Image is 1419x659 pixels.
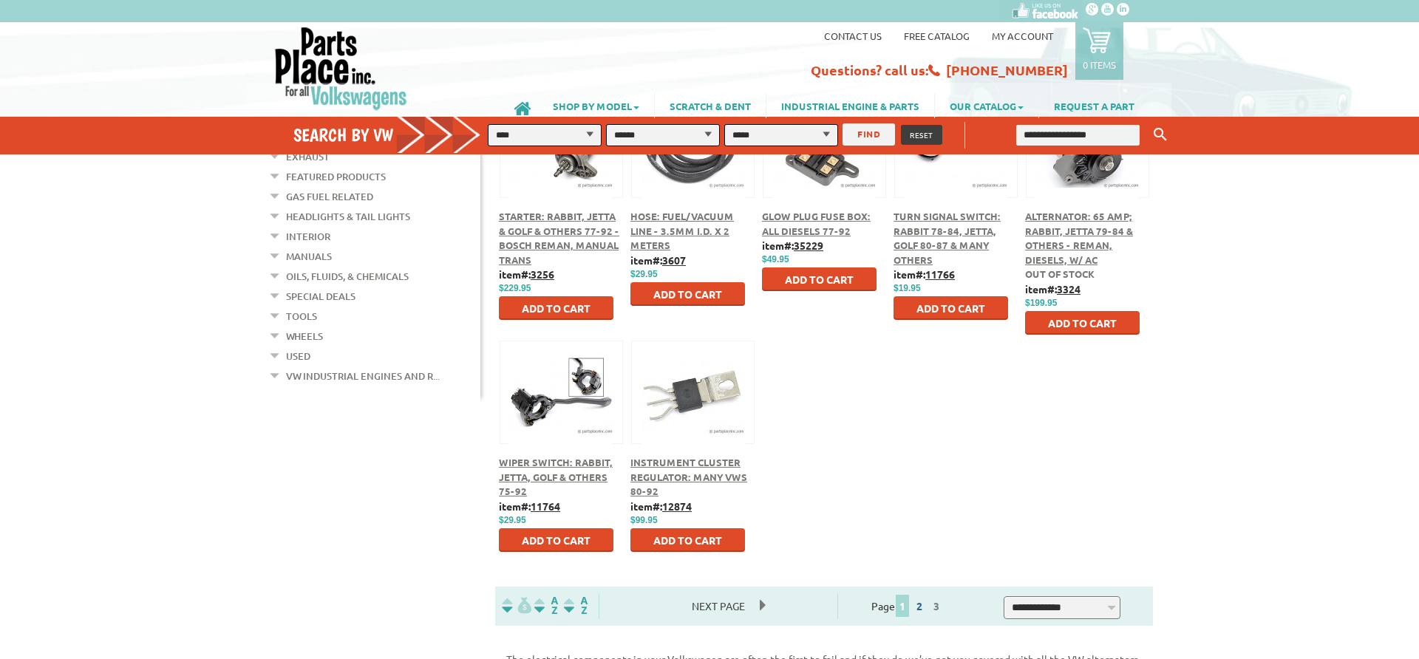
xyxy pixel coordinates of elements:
[910,129,933,140] span: RESET
[1149,123,1171,147] button: Keyword Search
[499,515,526,525] span: $29.95
[522,301,591,315] span: Add to Cart
[630,210,734,251] a: Hose: Fuel/Vacuum Line - 3.5mm I.D. x 2 meters
[499,499,560,513] b: item#:
[286,187,373,206] a: Gas Fuel Related
[286,247,332,266] a: Manuals
[630,499,692,513] b: item#:
[538,93,654,118] a: SHOP BY MODEL
[894,283,921,293] span: $19.95
[762,239,823,252] b: item#:
[531,499,560,513] u: 11764
[273,26,409,111] img: Parts Place Inc!
[499,267,554,281] b: item#:
[499,283,531,293] span: $229.95
[1048,316,1117,329] span: Add to Cart
[286,327,323,346] a: Wheels
[502,597,531,614] img: filterpricelow.svg
[824,30,882,42] a: Contact us
[930,599,943,612] a: 3
[630,528,745,552] button: Add to Cart
[785,273,854,286] span: Add to Cart
[1083,58,1116,71] p: 0 items
[762,210,871,237] a: Glow Plug Fuse Box: All Diesels 77-92
[286,207,410,226] a: Headlights & Tail Lights
[630,269,658,279] span: $29.95
[630,515,658,525] span: $99.95
[1025,311,1140,335] button: Add to Cart
[913,599,926,612] a: 2
[916,301,985,315] span: Add to Cart
[286,346,310,366] a: Used
[677,595,760,617] span: Next Page
[286,287,355,306] a: Special Deals
[653,287,722,301] span: Add to Cart
[1025,210,1133,266] a: Alternator: 65 Amp; Rabbit, Jetta 79-84 & Others - Reman, Diesels, w/ AC
[499,456,613,497] a: Wiper Switch: Rabbit, Jetta, Golf & Others 75-92
[1075,22,1123,80] a: 0 items
[677,599,760,612] a: Next Page
[894,210,1001,266] a: Turn Signal Switch: Rabbit 78-84, Jetta, Golf 80-87 & Many Others
[794,239,823,252] u: 35229
[766,93,934,118] a: INDUSTRIAL ENGINE & PARTS
[522,533,591,547] span: Add to Cart
[531,597,561,614] img: Sort by Headline
[286,227,330,246] a: Interior
[925,267,955,281] u: 11766
[762,254,789,264] span: $49.95
[837,593,978,619] div: Page
[653,533,722,547] span: Add to Cart
[630,253,686,267] b: item#:
[286,267,409,286] a: Oils, Fluids, & Chemicals
[286,167,386,186] a: Featured Products
[286,366,440,386] a: VW Industrial Engines and R...
[901,125,942,145] button: RESET
[1025,282,1081,296] b: item#:
[762,267,877,291] button: Add to Cart
[935,93,1038,118] a: OUR CATALOG
[1057,282,1081,296] u: 3324
[843,123,895,146] button: FIND
[1025,267,1095,280] span: Out of stock
[499,210,619,266] a: Starter: Rabbit, Jetta & Golf & Others 77-92 - Bosch Reman, Manual Trans
[992,30,1053,42] a: My Account
[286,147,330,166] a: Exhaust
[662,499,692,513] u: 12874
[499,528,613,552] button: Add to Cart
[655,93,766,118] a: SCRATCH & DENT
[894,296,1008,320] button: Add to Cart
[630,282,745,306] button: Add to Cart
[293,124,496,146] h4: Search by VW
[286,307,317,326] a: Tools
[499,296,613,320] button: Add to Cart
[1025,298,1057,308] span: $199.95
[561,597,591,614] img: Sort by Sales Rank
[531,267,554,281] u: 3256
[894,267,955,281] b: item#:
[904,30,970,42] a: Free Catalog
[662,253,686,267] u: 3607
[1039,93,1149,118] a: REQUEST A PART
[630,456,747,497] a: Instrument Cluster Regulator: Many VWs 80-92
[896,595,909,617] span: 1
